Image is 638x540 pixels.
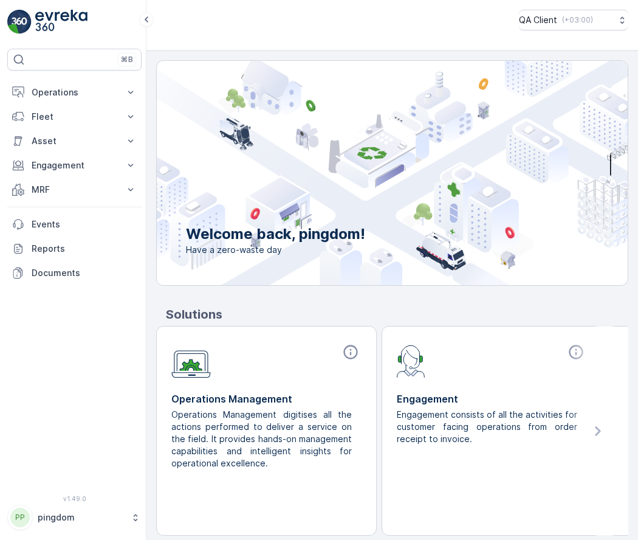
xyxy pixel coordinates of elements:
p: Reports [32,243,137,255]
p: Engagement [32,159,117,171]
button: MRF [7,178,142,202]
p: Asset [32,135,117,147]
p: Operations Management [171,392,362,406]
p: Engagement consists of all the activities for customer facing operations from order receipt to in... [397,409,577,445]
button: QA Client(+03:00) [519,10,628,30]
div: PP [10,508,30,527]
button: Engagement [7,153,142,178]
img: logo_light-DOdMpM7g.png [35,10,87,34]
p: Welcome back, pingdom! [186,224,365,244]
button: Fleet [7,105,142,129]
button: Operations [7,80,142,105]
p: Operations Management digitises all the actions performed to deliver a service on the field. It p... [171,409,352,469]
button: Asset [7,129,142,153]
img: city illustration [102,61,628,285]
p: Events [32,218,137,230]
a: Documents [7,261,142,285]
p: Solutions [166,305,628,324]
img: module-icon [397,344,425,378]
p: Engagement [397,392,587,406]
p: pingdom [38,511,125,524]
p: ⌘B [121,55,133,64]
a: Events [7,212,142,237]
span: Have a zero-waste day [186,244,365,256]
p: Fleet [32,111,117,123]
button: PPpingdom [7,505,142,530]
p: Operations [32,86,117,99]
p: Documents [32,267,137,279]
p: QA Client [519,14,557,26]
p: ( +03:00 ) [562,15,593,25]
img: logo [7,10,32,34]
a: Reports [7,237,142,261]
p: MRF [32,184,117,196]
img: module-icon [171,344,211,378]
span: v 1.49.0 [7,495,142,502]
